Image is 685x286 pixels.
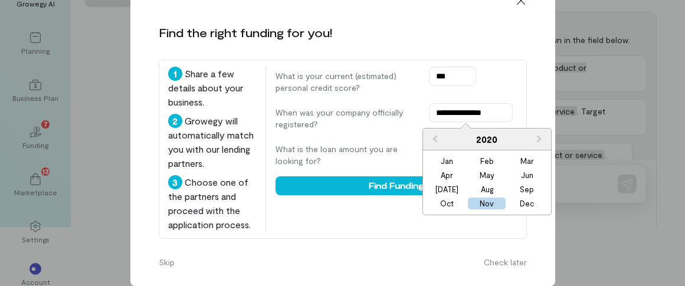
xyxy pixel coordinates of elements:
div: 2 [168,114,182,128]
div: Share a few details about your business. [168,67,256,109]
div: Choose May 2020 [468,169,506,181]
div: 2020 [423,129,551,150]
div: Choose February 2020 [468,155,506,167]
div: Choose September 2020 [508,183,546,195]
div: Choose October 2020 [428,198,466,209]
label: When was your company officially registered? [276,107,417,130]
div: Choose December 2020 [508,198,546,209]
div: Choose November 2020 [468,198,506,209]
div: Choose one of the partners and proceed with the application process. [168,175,256,232]
label: What is your current (estimated) personal credit score? [276,70,417,94]
div: Choose August 2020 [468,183,506,195]
div: Growegy will automatically match you with our lending partners. [168,114,256,170]
button: Check later [477,253,534,272]
button: Next Year [531,130,550,149]
label: What is the loan amount you are looking for? [276,143,417,167]
div: Choose January 2020 [428,155,466,167]
button: Find Funding [276,176,517,195]
div: Choose June 2020 [508,169,546,181]
div: 1 [168,67,182,81]
div: month 2020-11 [427,154,547,211]
div: Choose April 2020 [428,169,466,181]
div: Choose July 2020 [428,183,466,195]
div: 3 [168,175,182,189]
div: Find the right funding for you! [159,24,332,41]
div: Choose March 2020 [508,155,546,167]
button: Previous Year [424,130,443,149]
button: Skip [152,253,182,272]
